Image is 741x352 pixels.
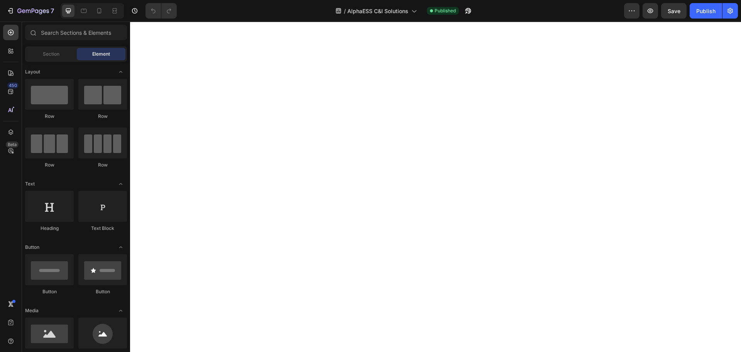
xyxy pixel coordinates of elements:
[78,288,127,295] div: Button
[25,162,74,168] div: Row
[78,113,127,120] div: Row
[3,3,58,19] button: 7
[25,244,39,251] span: Button
[25,307,39,314] span: Media
[347,7,408,15] span: AlphaESS C&I Solutions
[25,25,127,40] input: Search Sections & Elements
[145,3,177,19] div: Undo/Redo
[7,82,19,88] div: 450
[130,22,741,352] iframe: Design area
[25,113,74,120] div: Row
[661,3,687,19] button: Save
[43,51,59,58] span: Section
[78,225,127,232] div: Text Block
[690,3,722,19] button: Publish
[78,162,127,168] div: Row
[25,225,74,232] div: Heading
[115,304,127,317] span: Toggle open
[51,6,54,15] p: 7
[344,7,346,15] span: /
[25,68,40,75] span: Layout
[92,51,110,58] span: Element
[696,7,716,15] div: Publish
[115,241,127,253] span: Toggle open
[115,178,127,190] span: Toggle open
[435,7,456,14] span: Published
[25,180,35,187] span: Text
[115,66,127,78] span: Toggle open
[6,141,19,148] div: Beta
[25,288,74,295] div: Button
[668,8,680,14] span: Save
